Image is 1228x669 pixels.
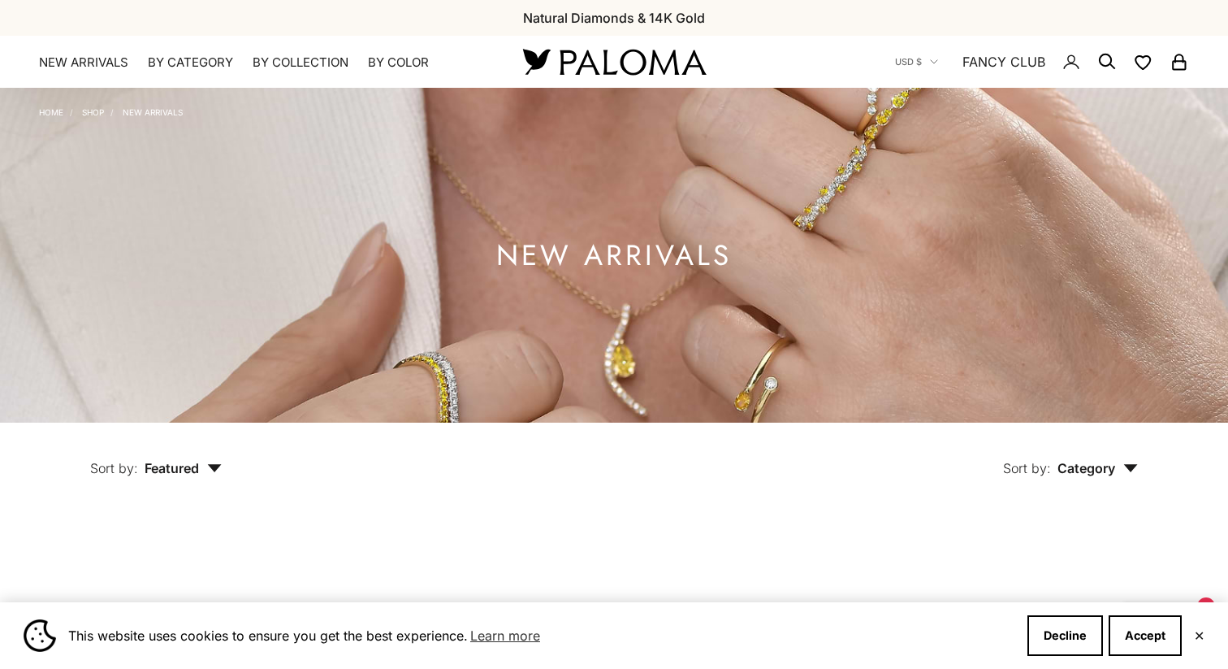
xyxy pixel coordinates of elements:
[1109,615,1182,656] button: Accept
[468,623,543,648] a: Learn more
[368,54,429,71] summary: By Color
[523,7,705,28] p: Natural Diamonds & 14K Gold
[39,54,128,71] a: NEW ARRIVALS
[1057,460,1138,476] span: Category
[39,107,63,117] a: Home
[1194,631,1204,641] button: Close
[145,460,222,476] span: Featured
[895,54,922,69] span: USD $
[68,623,1014,648] span: This website uses cookies to ensure you get the best experience.
[53,423,259,491] button: Sort by: Featured
[39,104,183,117] nav: Breadcrumb
[895,36,1189,88] nav: Secondary navigation
[123,107,183,117] a: NEW ARRIVALS
[90,460,138,476] span: Sort by:
[966,423,1175,491] button: Sort by: Category
[82,107,104,117] a: Shop
[962,51,1045,72] a: FANCY CLUB
[148,54,233,71] summary: By Category
[24,619,56,652] img: Cookie banner
[1027,615,1103,656] button: Decline
[895,54,938,69] button: USD $
[496,245,732,266] h1: NEW ARRIVALS
[1003,460,1051,476] span: Sort by:
[253,54,348,71] summary: By Collection
[39,54,484,71] nav: Primary navigation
